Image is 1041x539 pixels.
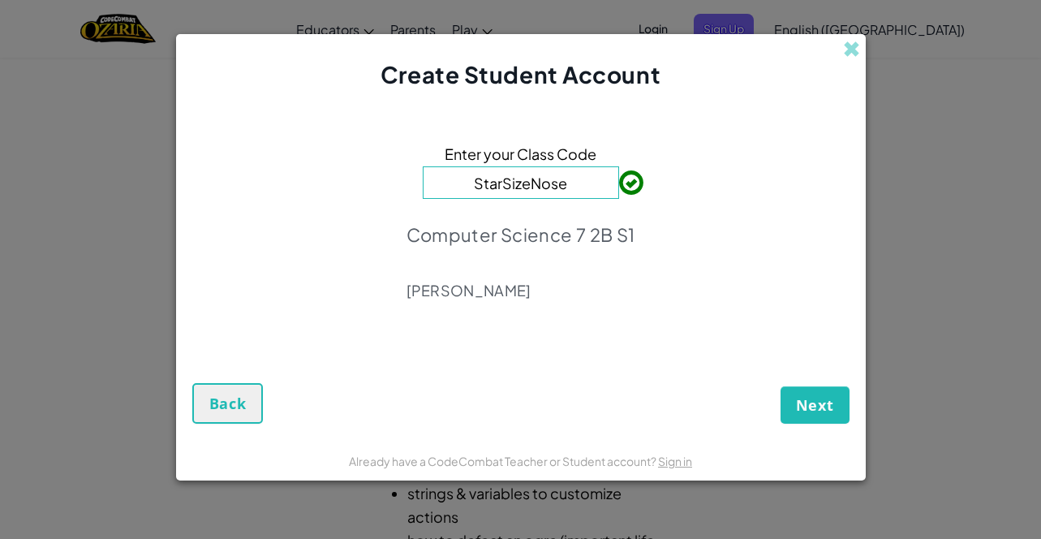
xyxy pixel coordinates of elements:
a: Sign in [658,454,692,468]
p: [PERSON_NAME] [407,281,635,300]
button: Next [781,386,850,424]
button: Back [192,383,264,424]
span: Enter your Class Code [445,142,596,166]
span: Create Student Account [381,60,660,88]
span: Next [796,395,834,415]
p: Computer Science 7 2B S1 [407,223,635,246]
span: Already have a CodeCombat Teacher or Student account? [349,454,658,468]
span: Back [209,394,247,413]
